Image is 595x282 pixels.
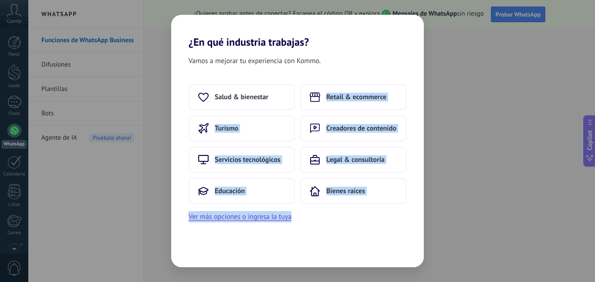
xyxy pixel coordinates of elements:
[189,178,295,204] button: Educación
[300,178,406,204] button: Bienes raíces
[189,115,295,141] button: Turismo
[189,55,321,67] span: Vamos a mejorar tu experiencia con Kommo.
[326,124,396,133] span: Creadores de contenido
[189,211,291,222] button: Ver más opciones o ingresa la tuya
[326,155,385,164] span: Legal & consultoría
[215,155,281,164] span: Servicios tecnológicos
[300,147,406,173] button: Legal & consultoría
[326,187,365,195] span: Bienes raíces
[171,15,424,48] h2: ¿En qué industria trabajas?
[215,93,268,101] span: Salud & bienestar
[300,84,406,110] button: Retail & ecommerce
[189,84,295,110] button: Salud & bienestar
[215,124,238,133] span: Turismo
[326,93,386,101] span: Retail & ecommerce
[215,187,245,195] span: Educación
[300,115,406,141] button: Creadores de contenido
[189,147,295,173] button: Servicios tecnológicos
